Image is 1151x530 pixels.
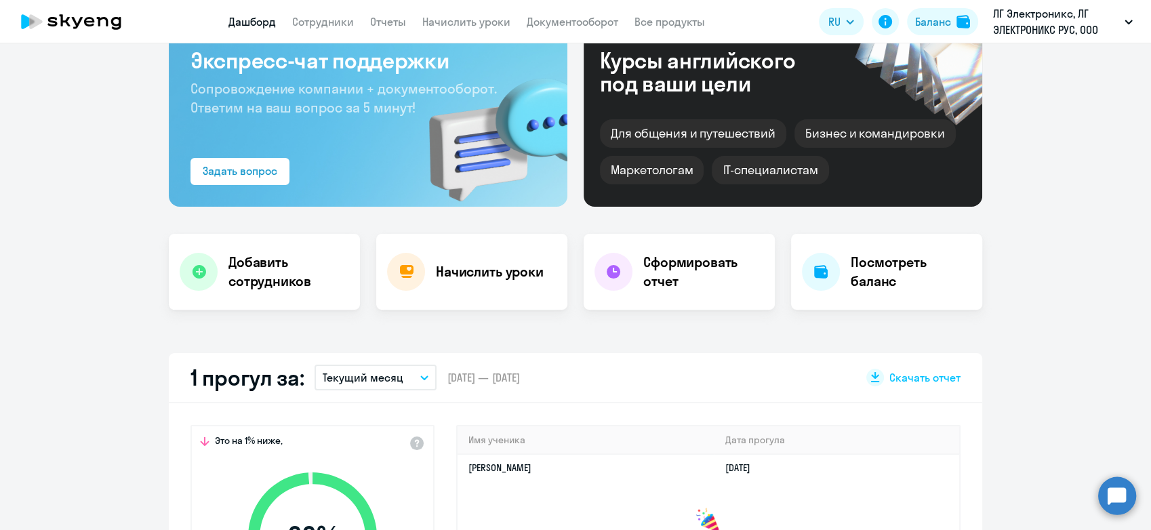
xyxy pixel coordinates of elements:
a: Документооборот [527,15,618,28]
h3: Экспресс-чат поддержки [190,47,546,74]
button: Балансbalance [907,8,978,35]
h4: Сформировать отчет [643,253,764,291]
a: Начислить уроки [422,15,510,28]
a: Дашборд [228,15,276,28]
h2: 1 прогул за: [190,364,304,391]
a: Все продукты [634,15,705,28]
p: ЛГ Электроникс, ЛГ ЭЛЕКТРОНИКС РУС, ООО [993,5,1119,38]
span: Сопровождение компании + документооборот. Ответим на ваш вопрос за 5 минут! [190,80,497,116]
th: Дата прогула [714,426,959,454]
div: Маркетологам [600,156,704,184]
div: Бизнес и командировки [794,119,956,148]
a: [DATE] [725,462,761,474]
div: Для общения и путешествий [600,119,786,148]
th: Имя ученика [458,426,714,454]
span: [DATE] — [DATE] [447,370,519,385]
div: IT-специалистам [712,156,828,184]
button: Задать вопрос [190,158,289,185]
h4: Посмотреть баланс [851,253,971,291]
p: Текущий месяц [323,369,403,386]
a: Отчеты [370,15,406,28]
div: Курсы английского под ваши цели [600,49,832,95]
h4: Добавить сотрудников [228,253,349,291]
img: balance [956,15,970,28]
a: Сотрудники [292,15,354,28]
div: Баланс [915,14,951,30]
button: ЛГ Электроникс, ЛГ ЭЛЕКТРОНИКС РУС, ООО [986,5,1139,38]
h4: Начислить уроки [436,262,544,281]
span: RU [828,14,841,30]
div: Задать вопрос [203,163,277,179]
span: Это на 1% ниже, [215,434,283,451]
img: bg-img [409,54,567,207]
a: [PERSON_NAME] [468,462,531,474]
button: RU [819,8,864,35]
span: Скачать отчет [889,370,961,385]
button: Текущий месяц [315,365,437,390]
